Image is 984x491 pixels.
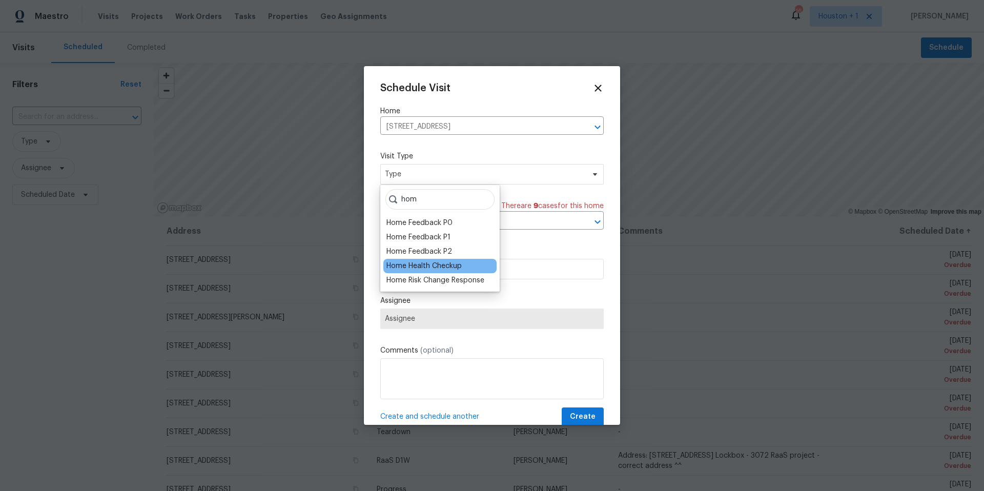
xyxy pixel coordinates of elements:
button: Create [562,407,604,426]
button: Open [590,120,605,134]
label: Visit Type [380,151,604,161]
div: Home Feedback P1 [386,232,450,242]
label: Comments [380,345,604,356]
div: Home Risk Change Response [386,275,484,285]
input: Enter in an address [380,119,575,135]
div: Home Health Checkup [386,261,462,271]
label: Home [380,106,604,116]
span: Create and schedule another [380,412,479,422]
span: Schedule Visit [380,83,450,93]
span: Type [385,169,584,179]
span: (optional) [420,347,454,354]
span: Assignee [385,315,599,323]
button: Open [590,215,605,229]
span: Create [570,411,596,423]
div: Home Feedback P2 [386,247,452,257]
label: Assignee [380,296,604,306]
div: Home Feedback P0 [386,218,453,228]
span: There are case s for this home [501,201,604,211]
span: 9 [534,202,538,210]
span: Close [592,83,604,94]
